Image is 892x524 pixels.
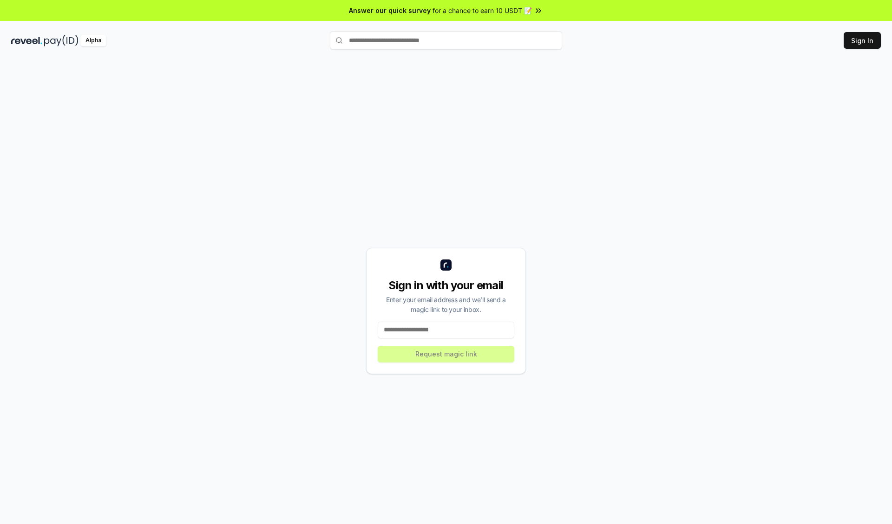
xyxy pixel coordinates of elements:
button: Sign In [844,32,881,49]
img: logo_small [440,259,452,271]
img: reveel_dark [11,35,42,46]
div: Enter your email address and we’ll send a magic link to your inbox. [378,295,514,314]
img: pay_id [44,35,79,46]
div: Sign in with your email [378,278,514,293]
div: Alpha [80,35,106,46]
span: Answer our quick survey [349,6,431,15]
span: for a chance to earn 10 USDT 📝 [433,6,532,15]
